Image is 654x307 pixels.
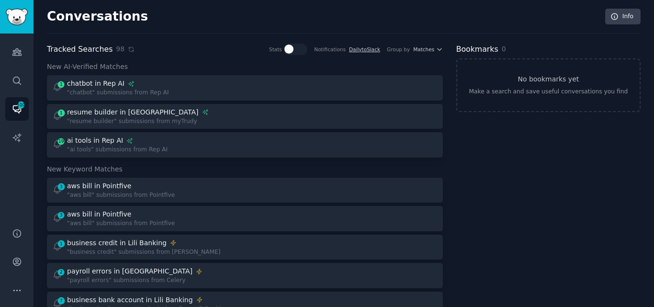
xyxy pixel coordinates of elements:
[47,178,443,203] a: 3aws bill in Pointfive"aws bill" submissions from Pointfive
[57,212,66,218] span: 3
[67,191,175,200] div: "aws bill" submissions from Pointfive
[269,46,282,53] div: Stats
[387,46,410,53] div: Group by
[47,75,443,101] a: 1chatbot in Rep AI"chatbot" submissions from Rep AI
[67,248,221,257] div: "business credit" submissions from [PERSON_NAME]
[349,46,380,52] a: DailytoSlack
[469,88,628,96] div: Make a search and save useful conversations you find
[57,240,66,247] span: 1
[5,97,29,121] a: 510
[518,74,579,84] h3: No bookmarks yet
[67,181,131,191] div: aws bill in Pointfive
[67,117,209,126] div: "resume builder" submissions from myTrudy
[456,58,641,112] a: No bookmarks yetMake a search and save useful conversations you find
[57,183,66,190] span: 3
[67,209,131,219] div: aws bill in Pointfive
[47,263,443,288] a: 2payroll errors in [GEOGRAPHIC_DATA]"payroll errors" submissions from Celery
[17,102,25,108] span: 510
[67,146,168,154] div: "ai tools" submissions from Rep AI
[116,44,124,54] span: 98
[413,46,442,53] button: Matches
[67,295,193,305] div: business bank account in Lili Banking
[456,44,498,56] h2: Bookmarks
[47,62,128,72] span: New AI-Verified Matches
[67,107,199,117] div: resume builder in [GEOGRAPHIC_DATA]
[47,235,443,260] a: 1business credit in Lili Banking"business credit" submissions from [PERSON_NAME]
[67,238,167,248] div: business credit in Lili Banking
[413,46,434,53] span: Matches
[47,206,443,231] a: 3aws bill in Pointfive"aws bill" submissions from Pointfive
[67,89,169,97] div: "chatbot" submissions from Rep AI
[67,136,123,146] div: ai tools in Rep AI
[47,132,443,158] a: 19ai tools in Rep AI"ai tools" submissions from Rep AI
[67,219,175,228] div: "aws bill" submissions from Pointfive
[605,9,641,25] a: Info
[502,45,506,53] span: 0
[57,269,66,275] span: 2
[47,104,443,129] a: 1resume builder in [GEOGRAPHIC_DATA]"resume builder" submissions from myTrudy
[67,276,203,285] div: "payroll errors" submissions from Celery
[57,297,66,304] span: 7
[6,9,28,25] img: GummySearch logo
[67,266,192,276] div: payroll errors in [GEOGRAPHIC_DATA]
[57,138,66,145] span: 19
[47,44,113,56] h2: Tracked Searches
[57,110,66,116] span: 1
[47,164,123,174] span: New Keyword Matches
[47,9,148,24] h2: Conversations
[57,81,66,88] span: 1
[67,79,124,89] div: chatbot in Rep AI
[314,46,346,53] div: Notifications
